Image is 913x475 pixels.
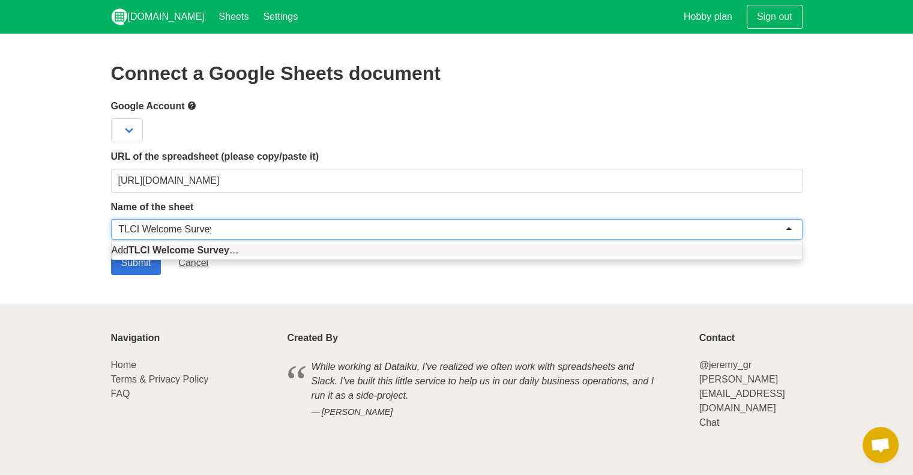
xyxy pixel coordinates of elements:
a: Chat [699,417,719,428]
p: Contact [699,333,802,343]
a: [PERSON_NAME][EMAIL_ADDRESS][DOMAIN_NAME] [699,374,785,413]
img: logo_v2_white.png [111,8,128,25]
strong: TLCI Welcome Survey [128,245,229,255]
label: URL of the spreadsheet (please copy/paste it) [111,150,803,164]
a: Home [111,360,137,370]
div: Open chat [863,427,899,463]
p: Created By [288,333,685,343]
a: Sign out [747,5,803,29]
label: Name of the sheet [111,200,803,214]
label: Google Account [111,98,803,113]
div: Add … [112,244,802,256]
cite: [PERSON_NAME] [312,406,661,419]
input: Should start with https://docs.google.com/spreadsheets/d/ [111,169,803,193]
blockquote: While working at Dataiku, I've realized we often work with spreadsheets and Slack. I've built thi... [288,358,685,421]
a: Terms & Privacy Policy [111,374,209,384]
p: Navigation [111,333,273,343]
a: FAQ [111,389,130,399]
a: Cancel [168,251,218,275]
input: Submit [111,251,161,275]
a: @jeremy_gr [699,360,751,370]
h2: Connect a Google Sheets document [111,62,803,84]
